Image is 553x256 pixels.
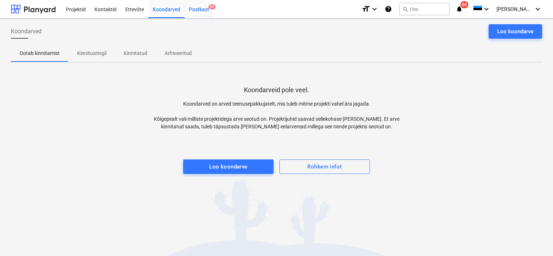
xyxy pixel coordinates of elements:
[183,159,274,174] button: Loo koondarve
[533,5,542,13] i: keyboard_arrow_down
[144,100,409,131] p: Koondarved on arved teenusepakkujatelt, mis tuleb mitme projekti vahel ära jagada. Kõigepealt val...
[124,50,147,57] p: Kinnitatud
[460,1,468,8] span: 88
[362,5,370,13] i: format_size
[77,50,106,57] p: Kinnitusringil
[489,24,542,39] button: Loo koondarve
[20,50,60,57] p: Ootab kinnitamist
[497,6,533,12] span: [PERSON_NAME]
[370,5,379,13] i: keyboard_arrow_down
[497,27,533,36] div: Loo koondarve
[244,86,309,94] p: Koondarveid pole veel.
[11,27,42,36] span: Koondarved
[402,6,408,12] span: search
[165,50,192,57] p: Arhiveeritud
[482,5,491,13] i: keyboard_arrow_down
[456,5,463,13] i: notifications
[307,162,342,171] div: Rohkem infot
[385,5,392,13] i: Abikeskus
[208,4,216,9] span: 9+
[399,3,450,15] button: Otsi
[279,159,370,174] button: Rohkem infot
[209,162,248,171] div: Loo koondarve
